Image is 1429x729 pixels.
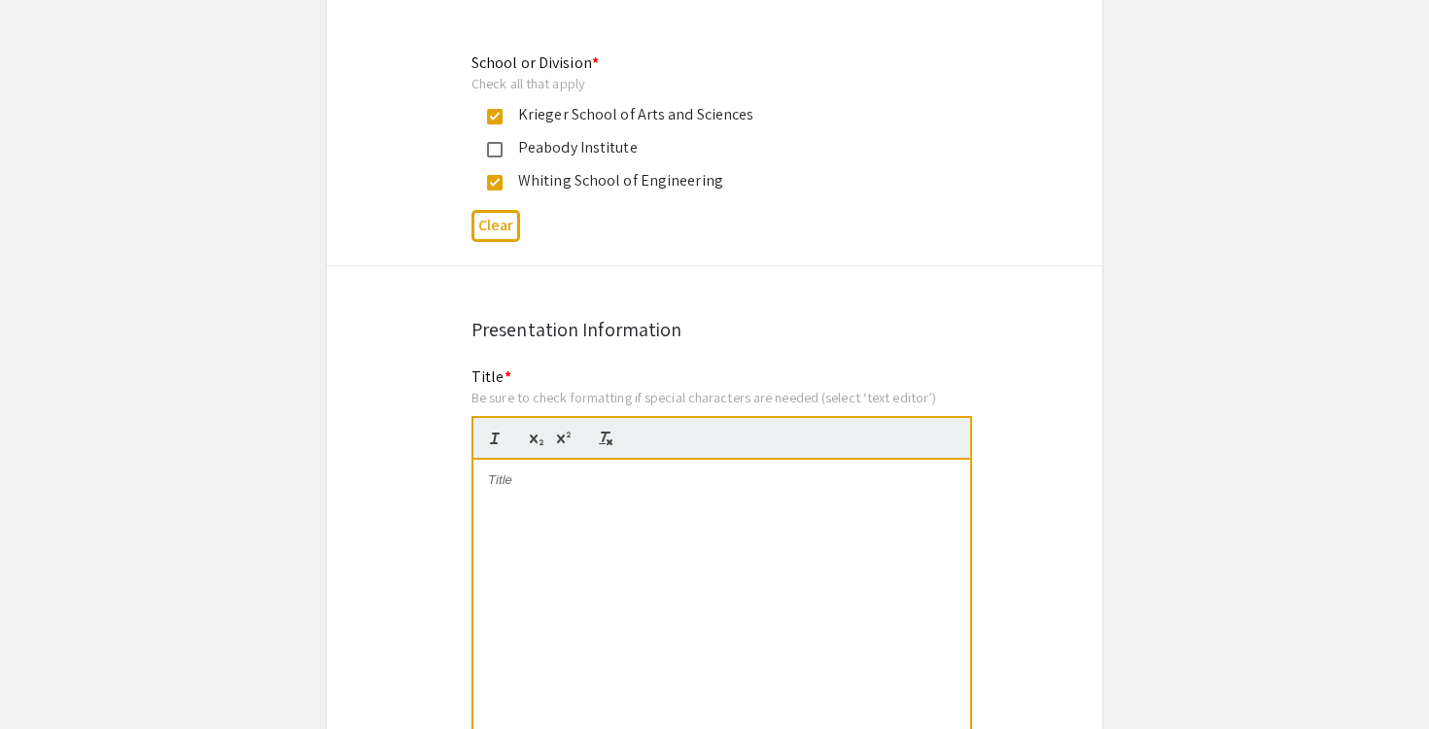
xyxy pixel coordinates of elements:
iframe: Chat [15,642,83,714]
mat-label: Title [471,366,511,387]
mat-label: School or Division [471,52,599,73]
div: Be sure to check formatting if special characters are needed (select ‘text editor’) [471,389,972,406]
div: Presentation Information [471,315,958,344]
div: Check all that apply [471,75,926,92]
div: Whiting School of Engineering [503,169,911,192]
div: Krieger School of Arts and Sciences [503,103,911,126]
button: Clear [471,210,520,242]
div: Peabody Institute [503,136,911,159]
